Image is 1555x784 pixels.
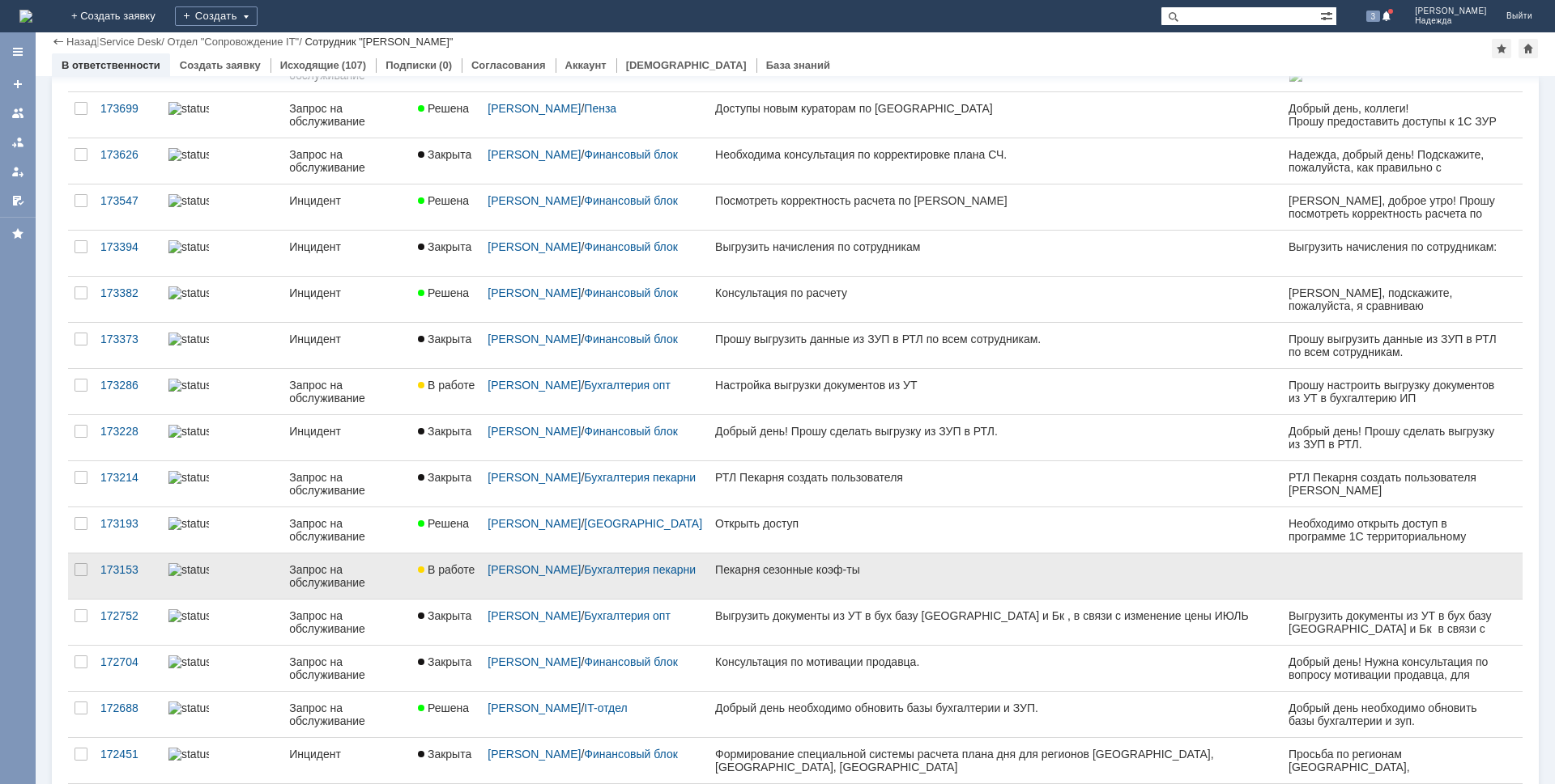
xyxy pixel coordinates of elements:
[709,231,1282,276] a: Выгрузить начисления по сотрудникам
[338,364,366,377] div: 07.10.2025
[1,327,128,343] td: ЗУП
[232,299,384,325] a: #173286: Прочие обращения в IT ОТДЕЛ
[94,415,162,460] a: 173228
[584,240,678,253] a: Финансовый блок
[488,609,581,622] a: [PERSON_NAME]
[418,102,469,115] span: Решена
[584,286,678,299] a: Финансовый блок
[232,244,251,264] a: Ковалева Татьяна
[96,35,99,47] div: |
[100,333,155,345] div: 173373
[1415,16,1487,26] span: Надежда
[1,254,128,282] td: Бухгалтерия ООО Тренд
[715,517,1276,530] div: Открыть доступ
[289,333,405,345] div: Инцидент
[128,40,200,68] td: srv-002256:1541
[283,323,411,368] a: Инцидент
[289,517,405,543] div: Запрос на обслуживание
[162,184,283,230] a: statusbar-100 (1).png
[418,286,469,299] span: Решена
[709,553,1282,599] a: Пекарня сезонные коэф-ты
[766,59,830,71] a: База знаний
[383,24,389,36] div: 4
[488,563,581,576] a: [PERSON_NAME]
[283,415,411,460] a: Инцидент
[411,231,481,276] a: Закрыта
[584,379,671,392] a: Бухгалтерия опт
[739,141,768,154] div: 17.09.2025
[283,92,411,138] a: Запрос на обслуживание
[128,96,200,125] td: srv-002256:1541
[128,327,200,343] td: srv-002256
[199,181,286,210] td: acc_nikdb
[418,379,475,392] span: В работе
[488,748,581,761] a: [PERSON_NAME]
[168,194,209,207] img: statusbar-100 (1).png
[167,36,305,48] div: /
[162,461,283,506] a: statusbar-100 (1).png
[168,609,209,622] img: statusbar-100 (1).png
[5,129,31,155] a: Заявки в моей ответственности
[1492,39,1511,58] div: Добавить в избранное
[488,701,581,714] a: [PERSON_NAME]
[168,102,209,115] img: statusbar-0 (1).png
[100,148,155,161] div: 173626
[289,148,405,174] div: Запрос на обслуживание
[1415,6,1487,16] span: [PERSON_NAME]
[283,738,411,783] a: Инцидент
[128,282,200,299] td: app2
[418,563,475,576] span: В работе
[386,59,437,71] a: Подписки
[100,517,155,530] div: 173193
[626,59,747,71] a: [DEMOGRAPHIC_DATA]
[488,379,581,392] a: [PERSON_NAME]
[289,748,405,761] div: Инцидент
[429,23,549,38] div: Ожидает [клиента]
[488,517,581,530] a: [PERSON_NAME]
[94,231,162,276] a: 173394
[488,148,581,161] a: [PERSON_NAME]
[175,6,258,26] div: Создать
[283,692,411,737] a: Запрос на обслуживание
[168,517,209,530] img: statusbar-100 (1).png
[100,286,155,299] div: 173382
[633,106,787,129] div: Доступы новым кураторам по Нижнему Новгороду
[94,92,162,138] a: 173699
[709,646,1282,691] a: Консультация по мотивации продавца.
[100,36,168,48] div: /
[100,471,155,484] div: 173214
[162,92,283,138] a: statusbar-0 (1).png
[100,563,155,576] div: 173153
[418,609,471,622] span: Закрыта
[100,379,155,392] div: 173286
[162,415,283,460] a: statusbar-100 (1).png
[488,333,581,345] a: [PERSON_NAME]
[232,181,348,220] a: #173153: Техническая поддержка 1С ЗУП / Бухгалтерия
[418,148,471,161] span: Закрыта
[94,553,162,599] a: 173153
[584,655,678,668] a: Финансовый блок
[411,277,481,322] a: Решена
[168,563,209,576] img: statusbar-100 (1).png
[232,76,386,102] div: #171287: Настройка оборудования
[715,425,1276,438] div: Добрый день! Прошу сделать выгрузку из ЗУП в РТЛ.
[128,153,200,181] td: srv-002256:1541
[289,240,405,253] div: Инцидент
[1320,7,1336,23] span: Расширенный поиск
[168,286,209,299] img: statusbar-100 (1).png
[785,24,790,36] div: 1
[289,425,405,438] div: Инцидент
[411,738,481,783] a: Закрыта
[289,471,405,497] div: Запрос на обслуживание
[94,738,162,783] a: 172451
[338,248,366,261] div: 28.10.2025
[168,655,209,668] img: statusbar-100 (1).png
[232,224,386,235] div: Пекарня сезонные коэф-ты
[232,361,251,380] a: Борматенкова Ирина
[1,65,215,78] td: [PERSON_NAME]
[342,59,366,71] div: (107)
[199,68,286,96] td: acc_bkmskdb
[100,425,155,438] div: 173228
[232,181,386,220] div: #173153: Техническая поддержка 1С ЗУП / Бухгалтерия
[232,329,386,352] div: Настройка выгрузки документов из УТ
